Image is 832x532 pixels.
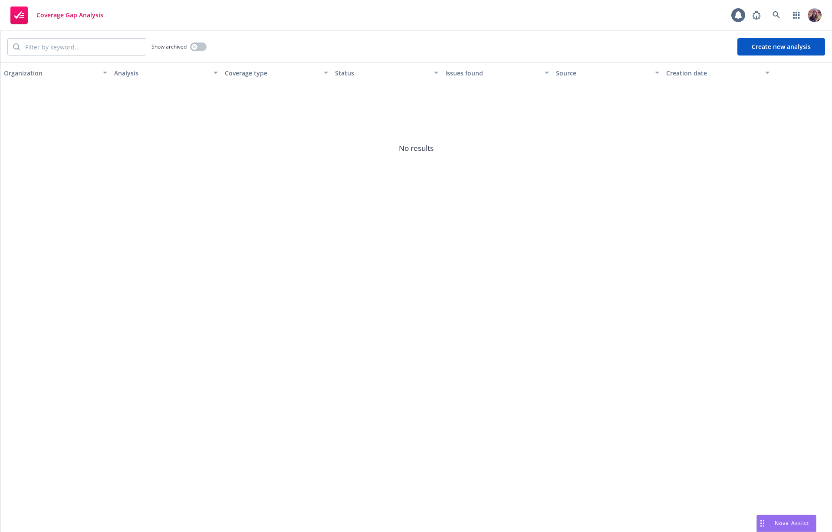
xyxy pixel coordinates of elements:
a: Report a Bug [748,7,765,24]
a: Search [768,7,785,24]
div: Status [335,69,429,78]
div: Issues found [445,69,539,78]
span: Show archived [151,43,187,50]
button: Organization [0,62,111,83]
button: Source [552,62,663,83]
svg: Search [13,43,20,50]
div: Analysis [114,69,208,78]
button: Create new analysis [737,38,825,55]
span: No results [0,83,832,213]
img: photo [808,8,822,22]
button: Coverage type [221,62,332,83]
div: Organization [4,69,98,78]
div: Drag to move [757,515,768,532]
div: Source [556,69,650,78]
button: Analysis [111,62,221,83]
button: Issues found [442,62,552,83]
div: Coverage type [225,69,319,78]
span: Coverage Gap Analysis [36,12,103,19]
a: Switch app [788,7,805,24]
div: Creation date [666,69,760,78]
a: Coverage Gap Analysis [7,3,107,27]
button: Nova Assist [756,515,816,532]
input: Filter by keyword... [20,39,146,55]
button: Status [332,62,442,83]
button: Creation date [663,62,773,83]
span: Nova Assist [775,519,809,527]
